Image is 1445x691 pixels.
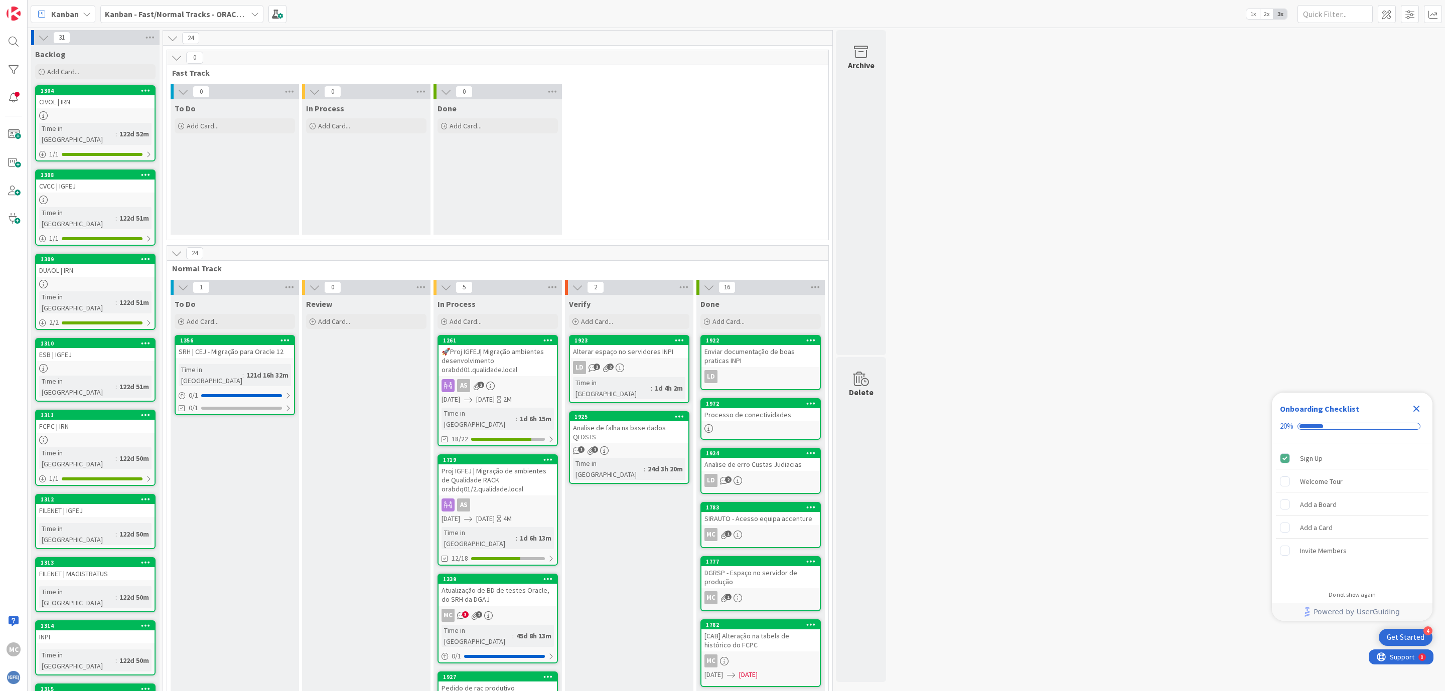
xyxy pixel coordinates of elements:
[36,148,155,160] div: 1/1
[701,345,820,367] div: Enviar documentação de boas praticas INPI
[701,449,820,458] div: 1924
[570,336,688,358] div: 1923Alterar espaço no servidores INPI
[701,399,820,421] div: 1972Processo de conectividades
[570,345,688,358] div: Alterar espaço no servidores INPI
[36,558,155,580] div: 1313FILENET | MAGISTRATUS
[36,621,155,643] div: 1314INPI
[438,103,457,113] span: Done
[701,528,820,541] div: MC
[117,381,152,392] div: 122d 51m
[439,379,557,392] div: AS
[570,412,688,421] div: 1925
[35,410,156,486] a: 1311FCPC | IRNTime in [GEOGRAPHIC_DATA]:122d 50m1/1
[36,472,155,485] div: 1/1
[701,629,820,651] div: [CAB] Alteração na tabela de histórico do FCPC
[516,533,517,544] span: :
[242,370,244,381] span: :
[1276,493,1428,515] div: Add a Board is incomplete.
[701,336,820,367] div: 1922Enviar documentação de boas praticas INPI
[306,103,344,113] span: In Process
[1379,629,1432,646] div: Open Get Started checklist, remaining modules: 4
[115,128,117,139] span: :
[1276,540,1428,562] div: Invite Members is incomplete.
[587,281,604,293] span: 2
[517,533,554,544] div: 1d 6h 13m
[35,557,156,612] a: 1313FILENET | MAGISTRATUSTime in [GEOGRAPHIC_DATA]:122d 50m
[644,463,645,474] span: :
[700,502,821,548] a: 1783SIRAUTO - Acesso equipa accentureMC
[36,86,155,95] div: 1304
[117,213,152,224] div: 122d 51m
[1277,603,1427,621] a: Powered by UserGuiding
[1260,9,1273,19] span: 2x
[569,335,689,403] a: 1923Alterar espaço no servidores INPILDTime in [GEOGRAPHIC_DATA]:1d 4h 2m
[39,207,115,229] div: Time in [GEOGRAPHIC_DATA]
[41,559,155,566] div: 1313
[115,297,117,308] span: :
[189,390,198,401] span: 0 / 1
[182,32,199,44] span: 24
[701,370,820,383] div: LD
[700,619,821,687] a: 1782[CAB] Alteração na tabela de histórico do FCPCMC[DATE][DATE]
[512,630,514,641] span: :
[706,621,820,628] div: 1782
[503,513,512,524] div: 4M
[172,263,816,273] span: Normal Track
[739,669,758,680] span: [DATE]
[725,531,732,537] span: 1
[35,494,156,549] a: 1312FILENET | IGFEJTime in [GEOGRAPHIC_DATA]:122d 50m
[117,128,152,139] div: 122d 52m
[35,338,156,402] a: 1310ESB | IGFEJTime in [GEOGRAPHIC_DATA]:122d 51m
[701,408,820,421] div: Processo de conectividades
[701,336,820,345] div: 1922
[442,527,516,549] div: Time in [GEOGRAPHIC_DATA]
[36,495,155,504] div: 1312
[1280,422,1424,431] div: Checklist progress: 20%
[701,557,820,566] div: 1777
[439,672,557,681] div: 1927
[442,394,460,405] span: [DATE]
[187,121,219,130] span: Add Card...
[701,566,820,588] div: DGRSP - Espaço no servidor de produção
[324,86,341,98] span: 0
[41,87,155,94] div: 1304
[704,474,717,487] div: LD
[49,149,59,159] span: 1 / 1
[21,2,46,14] span: Support
[117,529,152,540] div: 122d 50m
[41,622,155,629] div: 1314
[36,170,155,180] div: 1308
[306,299,332,309] span: Review
[244,370,291,381] div: 121d 16h 32m
[36,339,155,348] div: 1310
[457,379,470,392] div: AS
[1329,591,1376,599] div: Do not show again
[439,584,557,606] div: Atualização de BD de testes Oracle, do SRH da DGAJ
[7,670,21,684] img: avatar
[36,621,155,630] div: 1314
[701,474,820,487] div: LD
[1300,498,1337,510] div: Add a Board
[439,336,557,345] div: 1261
[105,9,293,19] b: Kanban - Fast/Normal Tracks - ORACLE TEAM | IGFEJ
[36,316,155,329] div: 2/2
[1300,452,1323,464] div: Sign Up
[36,232,155,245] div: 1/1
[1273,9,1287,19] span: 3x
[573,361,586,374] div: LD
[700,398,821,440] a: 1972Processo de conectividades
[701,654,820,667] div: MC
[47,67,79,76] span: Add Card...
[36,95,155,108] div: CIVOL | IRN
[35,85,156,161] a: 1304CIVOL | IRNTime in [GEOGRAPHIC_DATA]:122d 52m1/1
[39,123,115,145] div: Time in [GEOGRAPHIC_DATA]
[443,456,557,463] div: 1719
[701,512,820,525] div: SIRAUTO - Acesso equipa accenture
[700,335,821,390] a: 1922Enviar documentação de boas praticas INPILD
[1300,475,1343,487] div: Welcome Tour
[700,448,821,494] a: 1924Analise de erro Custas JudiaciasLD
[570,421,688,443] div: Analise de falha na base dados QLDSTS
[36,411,155,433] div: 1311FCPC | IRN
[36,495,155,517] div: 1312FILENET | IGFEJ
[115,592,117,603] span: :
